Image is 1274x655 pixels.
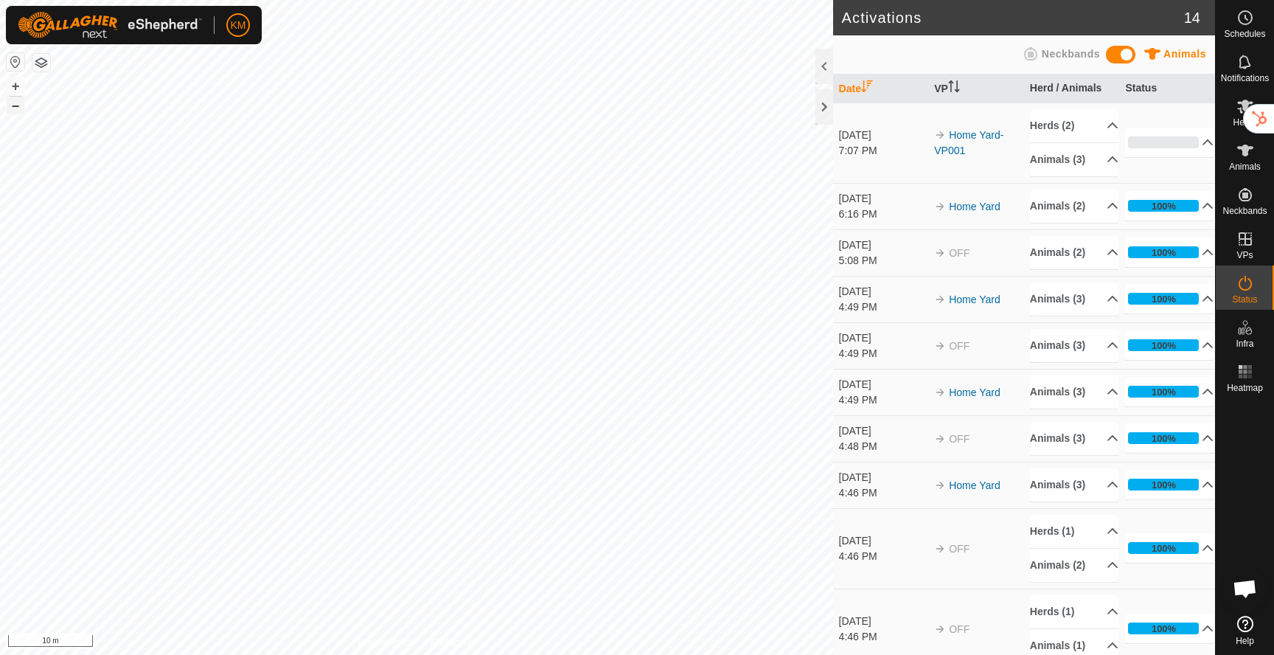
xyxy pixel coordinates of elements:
span: Herds [1233,118,1256,127]
div: 100% [1128,200,1199,212]
img: arrow [934,623,946,635]
p-accordion-header: Animals (3) [1030,143,1118,176]
p-accordion-header: Herds (1) [1030,515,1118,548]
img: arrow [934,129,946,141]
div: 0% [1128,136,1199,148]
div: [DATE] [839,423,927,439]
th: Herd / Animals [1024,74,1120,103]
div: [DATE] [839,533,927,549]
div: 100% [1128,246,1199,258]
span: Neckbands [1222,207,1267,215]
p-accordion-header: 100% [1125,284,1214,313]
div: 4:49 PM [839,346,927,361]
span: Status [1232,295,1257,304]
p-accordion-header: Animals (2) [1030,236,1118,269]
div: [DATE] [839,128,927,143]
div: 6:16 PM [839,207,927,222]
div: [DATE] [839,238,927,253]
span: OFF [949,543,970,555]
a: Home Yard [949,479,1000,491]
span: Notifications [1221,74,1269,83]
div: 100% [1152,385,1176,399]
p-sorticon: Activate to sort [861,83,873,94]
div: 4:48 PM [839,439,927,454]
span: KM [231,18,246,33]
div: [DATE] [839,284,927,299]
th: VP [928,74,1024,103]
th: Status [1119,74,1215,103]
div: 4:49 PM [839,299,927,315]
div: 100% [1152,292,1176,306]
div: 100% [1128,386,1199,398]
img: arrow [934,543,946,555]
div: 100% [1128,432,1199,444]
span: Neckbands [1042,48,1100,60]
div: 100% [1128,339,1199,351]
span: Animals [1163,48,1206,60]
img: arrow [934,247,946,259]
th: Date [833,74,929,103]
div: 7:07 PM [839,143,927,159]
button: + [7,77,24,95]
p-accordion-header: Animals (3) [1030,468,1118,502]
a: Contact Us [431,636,474,649]
span: Schedules [1224,30,1265,38]
div: 100% [1152,541,1176,555]
div: 5:08 PM [839,253,927,268]
a: Help [1216,610,1274,651]
div: 100% [1152,622,1176,636]
div: 100% [1152,432,1176,446]
div: 4:49 PM [839,392,927,408]
span: Help [1236,637,1254,645]
div: [DATE] [839,614,927,629]
div: 100% [1152,339,1176,353]
div: 4:46 PM [839,629,927,645]
div: 100% [1152,246,1176,260]
img: arrow [934,433,946,445]
span: OFF [949,623,970,635]
span: VPs [1236,251,1253,260]
div: 100% [1152,478,1176,492]
a: Home Yard [949,387,1000,398]
span: OFF [949,340,970,352]
img: arrow [934,294,946,305]
p-accordion-header: Animals (3) [1030,422,1118,455]
img: arrow [934,387,946,398]
button: Map Layers [32,54,50,72]
button: Reset Map [7,53,24,71]
img: arrow [934,479,946,491]
div: 4:46 PM [839,549,927,564]
p-accordion-header: 100% [1125,238,1214,267]
a: Home Yard-VP001 [934,129,1003,156]
p-accordion-header: 100% [1125,191,1214,221]
div: 100% [1152,199,1176,213]
div: 100% [1128,479,1199,491]
p-accordion-header: Animals (2) [1030,549,1118,582]
p-accordion-header: 100% [1125,533,1214,563]
div: 100% [1128,623,1199,634]
span: Heatmap [1227,384,1263,392]
div: [DATE] [839,330,927,346]
div: Open chat [1223,566,1267,611]
button: – [7,97,24,114]
p-accordion-header: Herds (1) [1030,595,1118,628]
a: Home Yard [949,201,1000,212]
p-accordion-header: 100% [1125,423,1214,453]
p-accordion-header: Animals (3) [1030,329,1118,362]
a: Home Yard [949,294,1000,305]
span: OFF [949,247,970,259]
div: 4:46 PM [839,485,927,501]
div: [DATE] [839,470,927,485]
p-accordion-header: 100% [1125,470,1214,499]
img: arrow [934,340,946,352]
span: Infra [1236,339,1253,348]
div: [DATE] [839,377,927,392]
p-accordion-header: Animals (2) [1030,190,1118,223]
p-accordion-header: Animals (3) [1030,283,1118,316]
p-accordion-header: Herds (2) [1030,109,1118,142]
span: 14 [1184,7,1200,29]
a: Privacy Policy [358,636,414,649]
p-accordion-header: 100% [1125,614,1214,643]
p-sorticon: Activate to sort [948,83,960,94]
span: OFF [949,433,970,445]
